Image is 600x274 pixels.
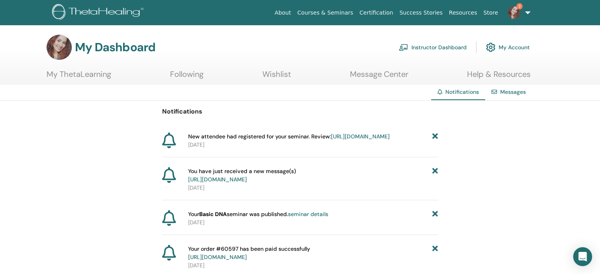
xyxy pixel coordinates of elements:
a: [URL][DOMAIN_NAME] [188,253,247,261]
a: Instructor Dashboard [399,39,467,56]
strong: Basic DNA [199,211,227,218]
span: Your order #60597 has been paid successfully [188,245,310,261]
p: [DATE] [188,141,438,149]
a: [URL][DOMAIN_NAME] [188,176,247,183]
a: About [271,6,294,20]
a: Courses & Seminars [294,6,357,20]
a: My Account [486,39,530,56]
a: Wishlist [262,69,291,85]
a: Resources [446,6,480,20]
a: seminar details [288,211,328,218]
a: Following [170,69,204,85]
img: default.jpg [47,35,72,60]
span: Notifications [445,88,479,95]
a: Store [480,6,501,20]
span: You have just received a new message(s) [188,167,296,184]
span: Your seminar was published. [188,210,328,218]
a: Message Center [350,69,408,85]
a: Messages [500,88,526,95]
img: chalkboard-teacher.svg [399,44,408,51]
p: [DATE] [188,218,438,227]
img: logo.png [52,4,146,22]
a: [URL][DOMAIN_NAME] [331,133,390,140]
p: Notifications [162,107,438,116]
p: [DATE] [188,261,438,270]
span: New attendee had registered for your seminar. Review: [188,132,390,141]
div: Open Intercom Messenger [573,247,592,266]
a: Help & Resources [467,69,531,85]
img: cog.svg [486,41,495,54]
a: My ThetaLearning [47,69,111,85]
p: [DATE] [188,184,438,192]
a: Success Stories [396,6,446,20]
h3: My Dashboard [75,40,155,54]
img: default.jpg [508,6,520,19]
span: 3 [516,3,523,9]
a: Certification [356,6,396,20]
